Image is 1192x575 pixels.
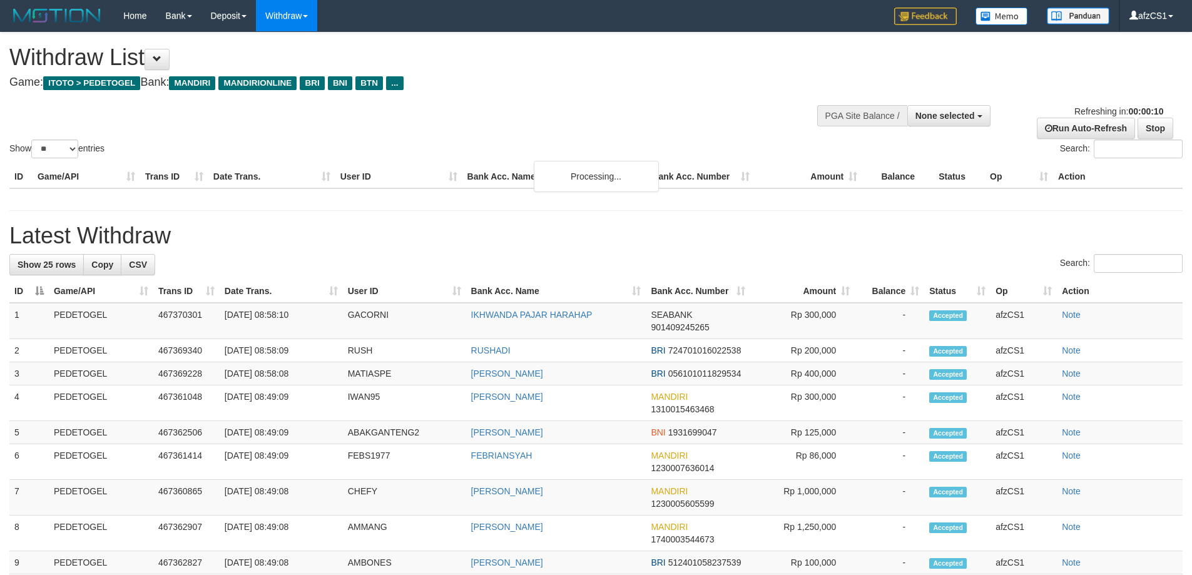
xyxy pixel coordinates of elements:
span: Accepted [929,392,967,403]
td: 467362907 [153,516,220,551]
th: Bank Acc. Name [462,165,648,188]
th: ID [9,165,33,188]
span: SEABANK [651,310,692,320]
span: Accepted [929,369,967,380]
td: PEDETOGEL [49,339,153,362]
img: Feedback.jpg [894,8,957,25]
td: MATIASPE [343,362,466,385]
td: [DATE] 08:49:08 [220,516,343,551]
th: Balance [862,165,934,188]
span: Copy 1310015463468 to clipboard [651,404,714,414]
td: 467370301 [153,303,220,339]
span: None selected [915,111,975,121]
td: PEDETOGEL [49,385,153,421]
td: 7 [9,480,49,516]
td: PEDETOGEL [49,444,153,480]
td: Rp 400,000 [750,362,855,385]
th: Bank Acc. Number [647,165,755,188]
td: 467361048 [153,385,220,421]
a: [PERSON_NAME] [471,486,543,496]
span: Copy 1230005605599 to clipboard [651,499,714,509]
th: Bank Acc. Number: activate to sort column ascending [646,280,750,303]
td: PEDETOGEL [49,551,153,574]
th: Date Trans. [208,165,335,188]
button: None selected [907,105,991,126]
td: AMMANG [343,516,466,551]
td: Rp 86,000 [750,444,855,480]
td: afzCS1 [991,362,1057,385]
td: 467360865 [153,480,220,516]
td: [DATE] 08:49:09 [220,421,343,444]
th: Trans ID: activate to sort column ascending [153,280,220,303]
a: RUSHADI [471,345,511,355]
span: MANDIRI [651,450,688,461]
a: [PERSON_NAME] [471,369,543,379]
td: 8 [9,516,49,551]
a: Run Auto-Refresh [1037,118,1135,139]
td: - [855,516,924,551]
span: Accepted [929,346,967,357]
td: Rp 200,000 [750,339,855,362]
td: afzCS1 [991,385,1057,421]
span: MANDIRI [651,522,688,532]
span: Copy 512401058237539 to clipboard [668,557,741,567]
td: [DATE] 08:49:08 [220,480,343,516]
th: Game/API [33,165,140,188]
th: Amount: activate to sort column ascending [750,280,855,303]
td: 6 [9,444,49,480]
span: ... [386,76,403,90]
td: afzCS1 [991,339,1057,362]
a: [PERSON_NAME] [471,522,543,532]
td: - [855,421,924,444]
td: afzCS1 [991,516,1057,551]
div: PGA Site Balance / [817,105,907,126]
a: Note [1062,345,1081,355]
span: Accepted [929,428,967,439]
span: Copy 901409245265 to clipboard [651,322,709,332]
span: MANDIRI [651,486,688,496]
h1: Latest Withdraw [9,223,1183,248]
span: BNI [651,427,665,437]
td: Rp 100,000 [750,551,855,574]
a: Note [1062,392,1081,402]
td: - [855,385,924,421]
td: [DATE] 08:58:08 [220,362,343,385]
td: IWAN95 [343,385,466,421]
span: MANDIRIONLINE [218,76,297,90]
a: CSV [121,254,155,275]
span: Copy [91,260,113,270]
th: Action [1053,165,1183,188]
a: IKHWANDA PAJAR HARAHAP [471,310,593,320]
td: 467361414 [153,444,220,480]
h4: Game: Bank: [9,76,782,89]
label: Search: [1060,254,1183,273]
span: Copy 724701016022538 to clipboard [668,345,741,355]
a: Stop [1138,118,1173,139]
td: 467369340 [153,339,220,362]
td: [DATE] 08:58:09 [220,339,343,362]
a: Note [1062,450,1081,461]
a: Note [1062,427,1081,437]
label: Show entries [9,140,104,158]
a: Note [1062,310,1081,320]
td: [DATE] 08:58:10 [220,303,343,339]
img: MOTION_logo.png [9,6,104,25]
td: afzCS1 [991,444,1057,480]
span: Accepted [929,558,967,569]
td: 5 [9,421,49,444]
a: Copy [83,254,121,275]
th: Game/API: activate to sort column ascending [49,280,153,303]
strong: 00:00:10 [1128,106,1163,116]
td: Rp 300,000 [750,303,855,339]
img: Button%20Memo.svg [976,8,1028,25]
td: 1 [9,303,49,339]
a: Note [1062,557,1081,567]
span: BRI [651,369,665,379]
td: afzCS1 [991,303,1057,339]
th: ID: activate to sort column descending [9,280,49,303]
td: PEDETOGEL [49,516,153,551]
td: PEDETOGEL [49,303,153,339]
span: Refreshing in: [1074,106,1163,116]
td: afzCS1 [991,551,1057,574]
td: ABAKGANTENG2 [343,421,466,444]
